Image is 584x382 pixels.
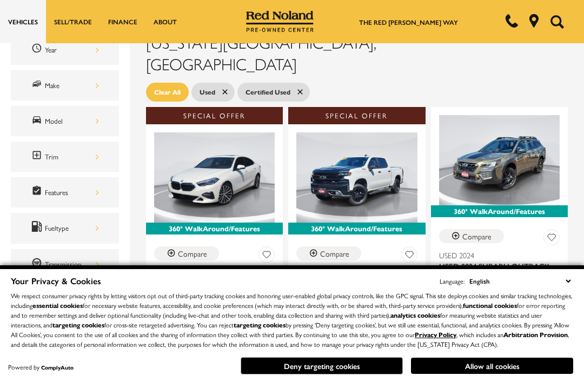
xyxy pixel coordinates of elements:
[439,115,560,205] img: 2024 Subaru Outback Wilderness
[296,132,417,223] img: 2020 Chevrolet Silverado 1500 LT Trail Boss
[154,246,219,260] button: Compare Vehicle
[11,106,119,136] div: ModelModel
[246,15,314,25] a: Red Noland Pre-Owned
[45,186,99,198] div: Features
[45,115,99,127] div: Model
[431,205,568,217] div: 360° WalkAround/Features
[45,44,99,56] div: Year
[440,278,464,284] div: Language:
[543,229,560,249] button: Save Vehicle
[546,1,568,43] button: Open the search field
[11,70,119,100] div: MakeMake
[154,132,275,223] img: 2021 BMW 2 Series 228i xDrive
[390,310,440,320] strong: analytics cookies
[401,246,417,266] button: Save Vehicle
[11,213,119,243] div: FueltypeFueltype
[467,275,573,287] select: Language Select
[8,364,74,371] div: Powered by
[45,258,99,270] div: Transmission
[411,358,573,374] button: Allow all cookies
[11,274,101,287] span: Your Privacy & Cookies
[31,43,45,57] span: Year
[359,17,458,27] a: The Red [PERSON_NAME] Way
[41,364,74,371] a: ComplyAuto
[439,250,560,293] a: Used 2024Used 2024 Subaru Outback Wilderness With Navigation & AWD
[320,249,349,258] div: Compare
[296,246,361,260] button: Compare Vehicle
[200,85,215,99] span: Used
[154,85,181,99] span: Clear All
[146,223,283,234] div: 360° WalkAround/Features
[31,185,45,199] span: Features
[31,150,45,164] span: Trim
[45,79,99,91] div: Make
[415,330,456,339] a: Privacy Policy
[11,35,119,65] div: YearYear
[439,250,552,260] span: Used 2024
[11,177,119,207] div: FeaturesFeatures
[146,107,283,124] div: Special Offer
[52,320,104,330] strong: targeting cookies
[241,357,403,374] button: Deny targeting cookies
[503,330,568,339] strong: Arbitration Provision
[31,78,45,92] span: Make
[45,222,99,234] div: Fueltype
[288,107,425,124] div: Special Offer
[246,11,314,32] img: Red Noland Pre-Owned
[439,229,504,243] button: Compare Vehicle
[439,260,552,293] span: Used 2024 Subaru Outback Wilderness With Navigation & AWD
[245,85,290,99] span: Certified Used
[258,246,275,266] button: Save Vehicle
[11,142,119,172] div: TrimTrim
[11,291,573,349] p: We respect consumer privacy rights by letting visitors opt out of third-party tracking cookies an...
[462,231,492,241] div: Compare
[463,300,517,310] strong: functional cookies
[45,151,99,163] div: Trim
[11,249,119,279] div: TransmissionTransmission
[178,249,207,258] div: Compare
[31,257,45,271] span: Transmission
[288,223,425,234] div: 360° WalkAround/Features
[32,300,83,310] strong: essential cookies
[31,114,45,128] span: Model
[31,221,45,235] span: Fueltype
[234,320,286,330] strong: targeting cookies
